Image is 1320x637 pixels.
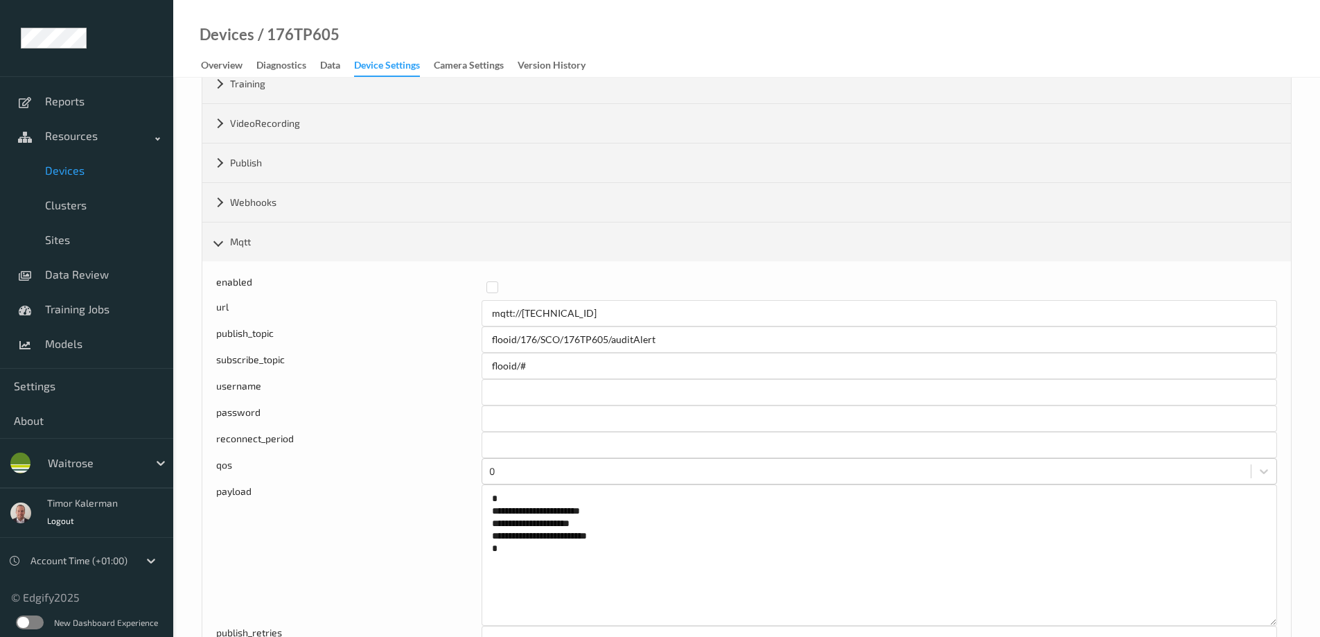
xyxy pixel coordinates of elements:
[216,432,482,458] div: reconnect_period
[216,275,477,300] div: enabled
[518,58,586,76] div: Version History
[202,222,1291,261] div: Mqtt
[216,379,482,405] div: username
[434,58,504,76] div: Camera Settings
[216,458,482,485] div: qos
[434,56,518,76] a: Camera Settings
[216,300,482,326] div: url
[216,405,482,432] div: password
[202,143,1291,182] div: Publish
[354,58,420,77] div: Device Settings
[216,353,482,379] div: subscribe_topic
[354,56,434,77] a: Device Settings
[320,58,340,76] div: Data
[256,58,306,76] div: Diagnostics
[518,56,599,76] a: Version History
[320,56,354,76] a: Data
[202,64,1291,103] div: Training
[200,28,254,42] a: Devices
[201,56,256,76] a: Overview
[202,183,1291,222] div: Webhooks
[216,326,482,353] div: publish_topic
[216,485,482,626] div: payload
[202,104,1291,143] div: VideoRecording
[254,28,340,42] div: / 176TP605
[256,56,320,76] a: Diagnostics
[201,58,243,76] div: Overview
